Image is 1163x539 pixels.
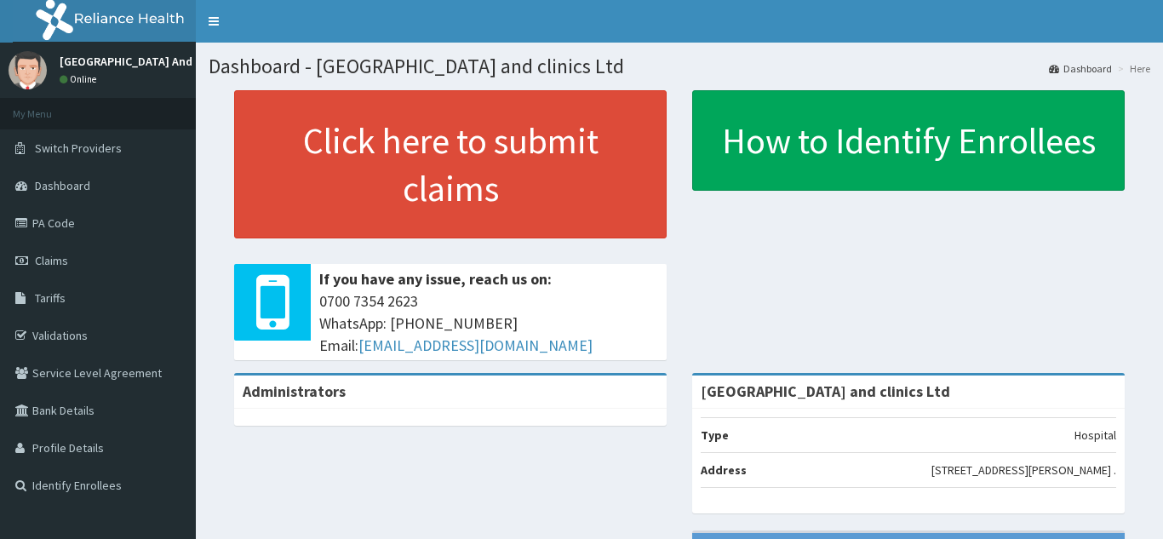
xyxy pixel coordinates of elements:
[701,462,747,478] b: Address
[319,269,552,289] b: If you have any issue, reach us on:
[35,178,90,193] span: Dashboard
[1074,427,1116,444] p: Hospital
[243,381,346,401] b: Administrators
[1049,61,1112,76] a: Dashboard
[358,335,593,355] a: [EMAIL_ADDRESS][DOMAIN_NAME]
[35,290,66,306] span: Tariffs
[1114,61,1150,76] li: Here
[931,462,1116,479] p: [STREET_ADDRESS][PERSON_NAME] .
[60,73,100,85] a: Online
[701,381,950,401] strong: [GEOGRAPHIC_DATA] and clinics Ltd
[60,55,231,67] p: [GEOGRAPHIC_DATA] And Clinics
[209,55,1150,77] h1: Dashboard - [GEOGRAPHIC_DATA] and clinics Ltd
[9,51,47,89] img: User Image
[319,290,658,356] span: 0700 7354 2623 WhatsApp: [PHONE_NUMBER] Email:
[692,90,1125,191] a: How to Identify Enrollees
[35,140,122,156] span: Switch Providers
[234,90,667,238] a: Click here to submit claims
[701,427,729,443] b: Type
[35,253,68,268] span: Claims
